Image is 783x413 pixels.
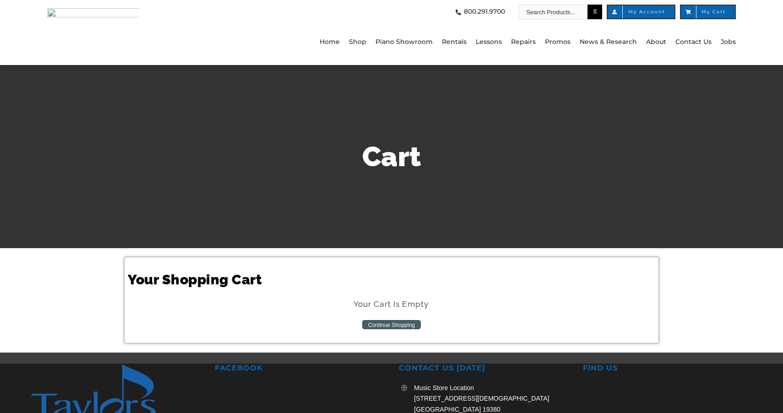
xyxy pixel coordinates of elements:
span: My Account [617,10,665,14]
a: My Cart [680,5,736,19]
nav: Top Right [226,5,736,19]
span: Contact Us [675,35,712,49]
input: Search [587,5,602,19]
a: Repairs [511,19,536,65]
a: Lessons [476,19,502,65]
h2: CONTACT US [DATE] [399,364,568,373]
a: Piano Showroom [375,19,433,65]
a: News & Research [580,19,637,65]
span: Piano Showroom [375,35,433,49]
a: Home [320,19,340,65]
a: Promos [545,19,571,65]
a: Shop [349,19,366,65]
a: About [646,19,666,65]
h1: Cart [124,137,659,176]
span: News & Research [580,35,637,49]
span: Shop [349,35,366,49]
a: 800.291.9700 [453,5,505,19]
span: About [646,35,666,49]
a: Jobs [721,19,736,65]
a: Continue Shopping [362,320,421,329]
h1: Your Shopping Cart [128,270,655,289]
span: Rentals [442,35,467,49]
a: Rentals [442,19,467,65]
span: Repairs [511,35,536,49]
span: My Cart [690,10,726,14]
a: taylors-music-store-west-chester [47,8,139,16]
h2: FACEBOOK [215,364,384,373]
input: Search Products... [519,5,587,19]
nav: Main Menu [226,19,736,65]
a: Contact Us [675,19,712,65]
span: Promos [545,35,571,49]
span: 800.291.9700 [464,5,505,19]
h3: Your Cart Is Empty [128,299,655,310]
span: Jobs [721,35,736,49]
span: Lessons [476,35,502,49]
a: My Account [607,5,675,19]
span: Home [320,35,340,49]
h2: FIND US [583,364,752,373]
